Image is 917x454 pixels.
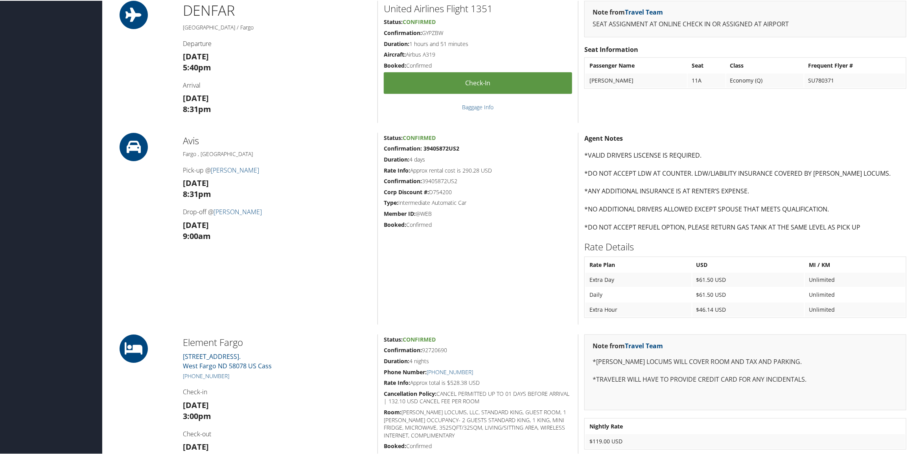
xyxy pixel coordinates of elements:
strong: 5:40pm [183,61,211,72]
strong: Seat Information [584,44,638,53]
strong: 8:31pm [183,103,211,114]
td: Economy (Q) [726,73,804,87]
p: *ANY ADDITIONAL INSURANCE IS AT RENTER’S EXPENSE. [584,186,906,196]
h5: [GEOGRAPHIC_DATA] / Fargo [183,23,372,31]
h4: Check-out [183,429,372,437]
strong: 3:00pm [183,410,211,421]
td: SU780371 [805,73,905,87]
strong: Booked: [384,441,406,449]
strong: 8:31pm [183,188,211,199]
p: *DO NOT ACCEPT REFUEL OPTION, PLEASE RETURN GAS TANK AT THE SAME LEVEL AS PICK UP [584,222,906,232]
h2: Element Fargo [183,335,372,348]
td: $46.14 USD [692,302,804,316]
h4: Departure [183,39,372,47]
strong: [DATE] [183,219,209,230]
h5: D754200 [384,187,572,195]
th: Frequent Flyer # [805,58,905,72]
strong: Confirmation: [384,346,422,353]
strong: Note from [593,7,663,16]
strong: [DATE] [183,399,209,410]
strong: Note from [593,341,663,349]
strong: Aircraft: [384,50,406,57]
strong: [DATE] [183,92,209,103]
p: *VALID DRIVERS LISCENSE IS REQUIRED. [584,150,906,160]
td: Extra Hour [586,302,692,316]
a: [PERSON_NAME] [211,165,259,174]
strong: [DATE] [183,177,209,187]
h5: 4 days [384,155,572,163]
span: Confirmed [403,335,436,342]
a: Travel Team [625,7,663,16]
strong: Booked: [384,61,406,68]
a: Check-in [384,72,572,93]
strong: Rate Info: [384,378,410,386]
h4: Arrival [183,80,372,89]
td: Daily [586,287,692,301]
strong: Duration: [384,155,409,162]
h2: Avis [183,133,372,147]
strong: Confirmation: 39405872US2 [384,144,459,151]
h5: Approx rental cost is 290.28 USD [384,166,572,174]
h5: 92720690 [384,346,572,353]
h5: CANCEL PERMITTED UP TO 01 DAYS BEFORE ARRIVAL | 132.10 USD CANCEL FEE PER ROOM [384,389,572,404]
strong: Duration: [384,357,409,364]
strong: Member ID: [384,209,416,217]
td: 11A [688,73,725,87]
strong: Status: [384,335,403,342]
h4: Check-in [183,387,372,395]
a: [PHONE_NUMBER] [183,371,229,379]
strong: [DATE] [183,50,209,61]
th: MI / KM [805,257,905,271]
h5: 1 hours and 51 minutes [384,39,572,47]
p: *NO ADDITIONAL DRIVERS ALLOWED EXCEPT SPOUSE THAT MEETS QUALIFICATION. [584,204,906,214]
a: [PERSON_NAME] [214,207,262,215]
strong: Agent Notes [584,133,623,142]
span: Confirmed [403,17,436,25]
h5: 4 nights [384,357,572,364]
span: Confirmed [403,133,436,141]
td: Unlimited [805,302,905,316]
strong: Type: [384,198,398,206]
a: Travel Team [625,341,663,349]
td: Unlimited [805,287,905,301]
strong: Confirmation: [384,176,422,184]
p: *DO NOT ACCEPT LDW AT COUNTER. LDW/LIABILITY INSURANCE COVERED BY [PERSON_NAME] LOCUMS. [584,168,906,178]
strong: 9:00am [183,230,211,241]
h4: Drop-off @ [183,207,372,215]
td: Unlimited [805,272,905,286]
strong: Status: [384,133,403,141]
p: SEAT ASSIGNMENT AT ONLINE CHECK IN OR ASSIGNED AT AIRPORT [593,18,898,29]
h5: Confirmed [384,220,572,228]
a: Baggage Info [462,103,493,110]
strong: Confirmation: [384,28,422,36]
h5: Approx total is $528.38 USD [384,378,572,386]
h5: Confirmed [384,61,572,69]
a: [STREET_ADDRESS].West Fargo ND 58078 US Cass [183,351,272,369]
a: [PHONE_NUMBER] [427,368,473,375]
th: Passenger Name [586,58,687,72]
h5: [PERSON_NAME] LOCUMS, LLC, STANDARD KING, GUEST ROOM, 1 [PERSON_NAME] OCCUPANCY- 2 GUESTS STANDAR... [384,408,572,438]
h4: Pick-up @ [183,165,372,174]
p: *[PERSON_NAME] LOCUMS WILL COVER ROOM AND TAX AND PARKING. [593,356,898,366]
strong: Booked: [384,220,406,228]
h5: 39405872US2 [384,176,572,184]
h5: Intermediate Automatic Car [384,198,572,206]
td: $61.50 USD [692,272,804,286]
h2: United Airlines Flight 1351 [384,1,572,15]
td: Extra Day [586,272,692,286]
h2: Rate Details [584,239,906,253]
strong: Room: [384,408,401,415]
h5: Airbus A319 [384,50,572,58]
strong: [DATE] [183,441,209,451]
p: *TRAVELER WILL HAVE TO PROVIDE CREDIT CARD FOR ANY INCIDENTALS. [593,374,898,384]
strong: Status: [384,17,403,25]
h5: @WEB [384,209,572,217]
strong: Corp Discount #: [384,187,429,195]
strong: Phone Number: [384,368,427,375]
td: $61.50 USD [692,287,804,301]
td: $119.00 USD [586,434,905,448]
strong: Cancellation Policy: [384,389,436,397]
th: Class [726,58,804,72]
strong: Rate Info: [384,166,410,173]
th: Nightly Rate [586,419,905,433]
